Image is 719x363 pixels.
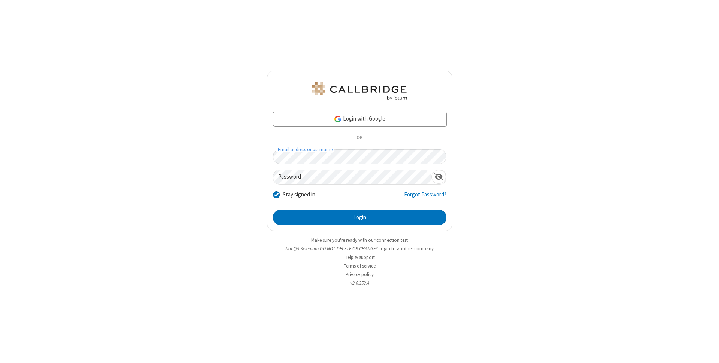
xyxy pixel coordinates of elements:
label: Stay signed in [283,190,315,199]
input: Email address or username [273,149,446,164]
a: Login with Google [273,112,446,126]
button: Login to another company [379,245,434,252]
a: Privacy policy [346,271,374,278]
span: OR [354,133,365,143]
button: Login [273,210,446,225]
img: QA Selenium DO NOT DELETE OR CHANGE [311,82,408,100]
li: v2.6.352.4 [267,280,452,287]
input: Password [273,170,431,184]
li: Not QA Selenium DO NOT DELETE OR CHANGE? [267,245,452,252]
a: Forgot Password? [404,190,446,205]
a: Help & support [345,254,375,260]
a: Terms of service [344,263,376,269]
img: google-icon.png [334,115,342,123]
div: Show password [431,170,446,184]
a: Make sure you're ready with our connection test [311,237,408,243]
